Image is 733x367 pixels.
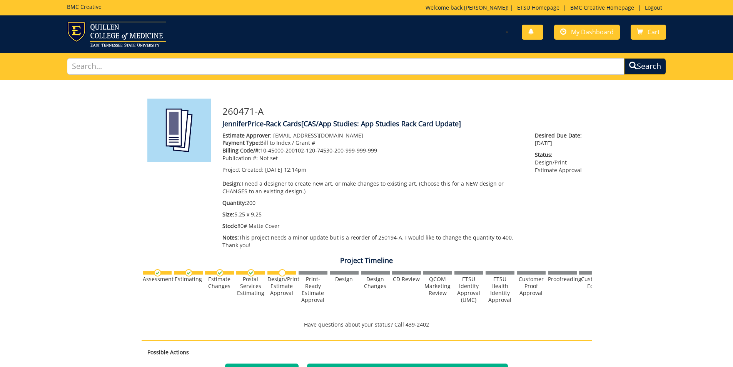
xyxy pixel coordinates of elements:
div: Assessment [143,276,172,283]
div: ETSU Identity Approval (UMC) [454,276,483,303]
img: checkmark [154,269,161,277]
div: QCOM Marketing Review [423,276,452,297]
img: ETSU logo [67,22,166,47]
p: [DATE] [535,132,586,147]
a: Cart [631,25,666,40]
p: I need a designer to create new art, or make changes to existing art. (Choose this for a NEW desi... [222,180,524,195]
p: Welcome back, ! | | | [426,4,666,12]
span: Desired Due Date: [535,132,586,139]
img: checkmark [185,269,192,277]
span: Cart [648,28,660,36]
a: BMC Creative Homepage [566,4,638,11]
a: ETSU Homepage [513,4,563,11]
p: Design/Print Estimate Approval [535,151,586,174]
div: Proofreading [548,276,577,283]
span: Stock: [222,222,237,230]
div: Estimate Changes [205,276,234,290]
p: Bill to Index / Grant # [222,139,524,147]
p: This project needs a minor update but is a reorder of 250194-A. I would like to change the quanti... [222,234,524,249]
a: [PERSON_NAME] [464,4,507,11]
div: Estimating [174,276,203,283]
div: ETSU Health Identity Approval [486,276,514,303]
span: Payment Type: [222,139,260,146]
div: CD Review [392,276,421,283]
div: Postal Services Estimating [236,276,265,297]
div: Customer Edits [579,276,608,290]
h3: 260471-A [222,106,586,116]
p: 200 [222,199,524,207]
p: Have questions about your status? Call 439-2402 [142,321,592,328]
span: Estimate Approver: [222,132,272,139]
span: Publication #: [222,154,258,162]
img: no [279,269,286,277]
h4: JenniferPrice-Rack Cards [222,120,586,128]
span: Design: [222,180,242,187]
p: 5.25 x 9.25 [222,211,524,218]
span: Notes: [222,234,239,241]
span: My Dashboard [571,28,614,36]
span: Size: [222,211,234,218]
span: Billing Code/#: [222,147,260,154]
h4: Project Timeline [142,257,592,265]
span: [CAS/App Studies: App Studies Rack Card Update] [301,119,461,128]
span: Not set [259,154,278,162]
a: Logout [641,4,666,11]
input: Search... [67,58,625,75]
a: My Dashboard [554,25,620,40]
p: 80# Matte Cover [222,222,524,230]
p: 10-45000-200102-120-74530-200-999-999-999 [222,147,524,154]
div: Design/Print Estimate Approval [267,276,296,297]
strong: Possible Actions [147,349,189,356]
span: Status: [535,151,586,159]
div: Customer Proof Approval [517,276,546,297]
img: checkmark [216,269,224,277]
img: checkmark [247,269,255,277]
p: [EMAIL_ADDRESS][DOMAIN_NAME] [222,132,524,139]
div: Design Changes [361,276,390,290]
span: Project Created: [222,166,264,173]
h5: BMC Creative [67,4,102,10]
span: Quantity: [222,199,246,206]
button: Search [624,58,666,75]
span: [DATE] 12:14pm [265,166,306,173]
img: Product featured image [147,99,211,162]
div: Print-Ready Estimate Approval [299,276,327,303]
div: Design [330,276,359,283]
